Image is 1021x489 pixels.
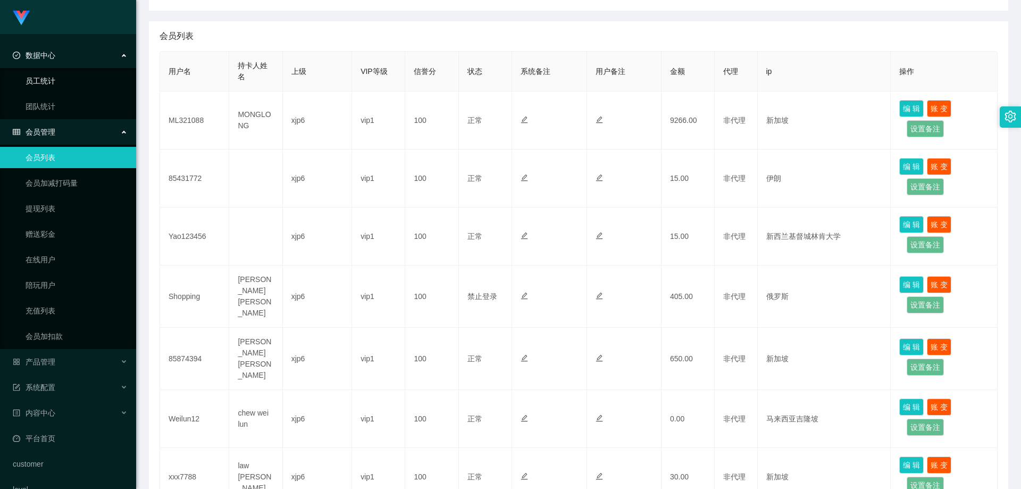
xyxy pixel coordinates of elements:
span: ip [766,67,772,76]
td: MONGLONG [229,92,282,150]
i: 图标: edit [521,415,528,422]
span: 系统配置 [13,383,55,392]
td: Yao123456 [160,208,229,266]
td: 100 [405,208,458,266]
td: Shopping [160,266,229,328]
td: 650.00 [662,328,715,390]
i: 图标: setting [1005,111,1016,122]
button: 编 辑 [899,216,924,233]
td: 85431772 [160,150,229,208]
span: 正常 [467,116,482,125]
td: xjp6 [283,390,352,448]
span: 会员管理 [13,128,55,136]
td: 0.00 [662,390,715,448]
span: 非代理 [723,473,746,481]
span: 状态 [467,67,482,76]
a: 会员加减打码量 [26,172,128,194]
span: 非代理 [723,415,746,423]
span: 系统备注 [521,67,550,76]
button: 设置备注 [907,236,944,253]
i: 图标: edit [596,354,603,362]
i: 图标: check-circle-o [13,52,20,59]
span: VIP等级 [361,67,388,76]
a: 赠送彩金 [26,223,128,245]
button: 账 变 [927,276,951,293]
a: 图标: dashboard平台首页 [13,428,128,449]
span: 内容中心 [13,409,55,417]
a: 陪玩用户 [26,275,128,296]
button: 账 变 [927,100,951,117]
span: 非代理 [723,292,746,301]
span: 代理 [723,67,738,76]
button: 账 变 [927,399,951,416]
span: 操作 [899,67,914,76]
span: 用户名 [169,67,191,76]
span: 正常 [467,473,482,481]
td: 100 [405,266,458,328]
td: ML321088 [160,92,229,150]
i: 图标: edit [596,232,603,239]
td: xjp6 [283,266,352,328]
i: 图标: edit [521,292,528,300]
i: 图标: appstore-o [13,358,20,366]
button: 编 辑 [899,399,924,416]
span: 非代理 [723,354,746,363]
span: 正常 [467,415,482,423]
button: 账 变 [927,158,951,175]
span: 金额 [670,67,685,76]
td: 新加坡 [758,92,891,150]
span: 会员列表 [160,30,194,43]
button: 设置备注 [907,419,944,436]
button: 设置备注 [907,359,944,376]
a: 员工统计 [26,70,128,92]
span: 正常 [467,232,482,241]
button: 编 辑 [899,276,924,293]
span: 非代理 [723,174,746,183]
button: 编 辑 [899,457,924,474]
i: 图标: profile [13,409,20,417]
i: 图标: edit [521,473,528,480]
td: vip1 [352,208,405,266]
i: 图标: edit [521,116,528,123]
span: 产品管理 [13,358,55,366]
td: 100 [405,328,458,390]
td: 405.00 [662,266,715,328]
a: 充值列表 [26,300,128,321]
button: 设置备注 [907,296,944,313]
i: 图标: edit [596,415,603,422]
i: 图标: edit [521,174,528,181]
span: 禁止登录 [467,292,497,301]
i: 图标: edit [596,174,603,181]
td: 俄罗斯 [758,266,891,328]
button: 设置备注 [907,178,944,195]
td: [PERSON_NAME] [PERSON_NAME] [229,266,282,328]
i: 图标: edit [521,354,528,362]
span: 持卡人姓名 [238,61,267,81]
button: 账 变 [927,216,951,233]
span: 正常 [467,174,482,183]
td: 新加坡 [758,328,891,390]
td: 马来西亚吉隆坡 [758,390,891,448]
i: 图标: table [13,128,20,136]
td: 85874394 [160,328,229,390]
td: 100 [405,92,458,150]
td: 15.00 [662,150,715,208]
td: Weilun12 [160,390,229,448]
span: 非代理 [723,232,746,241]
td: xjp6 [283,92,352,150]
a: 在线用户 [26,249,128,270]
td: chew wei lun [229,390,282,448]
td: vip1 [352,328,405,390]
button: 账 变 [927,457,951,474]
i: 图标: form [13,384,20,391]
td: 15.00 [662,208,715,266]
i: 图标: edit [521,232,528,239]
td: xjp6 [283,208,352,266]
td: vip1 [352,92,405,150]
button: 编 辑 [899,338,924,355]
button: 设置备注 [907,120,944,137]
i: 图标: edit [596,473,603,480]
td: [PERSON_NAME] [PERSON_NAME] [229,328,282,390]
td: vip1 [352,390,405,448]
td: vip1 [352,266,405,328]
